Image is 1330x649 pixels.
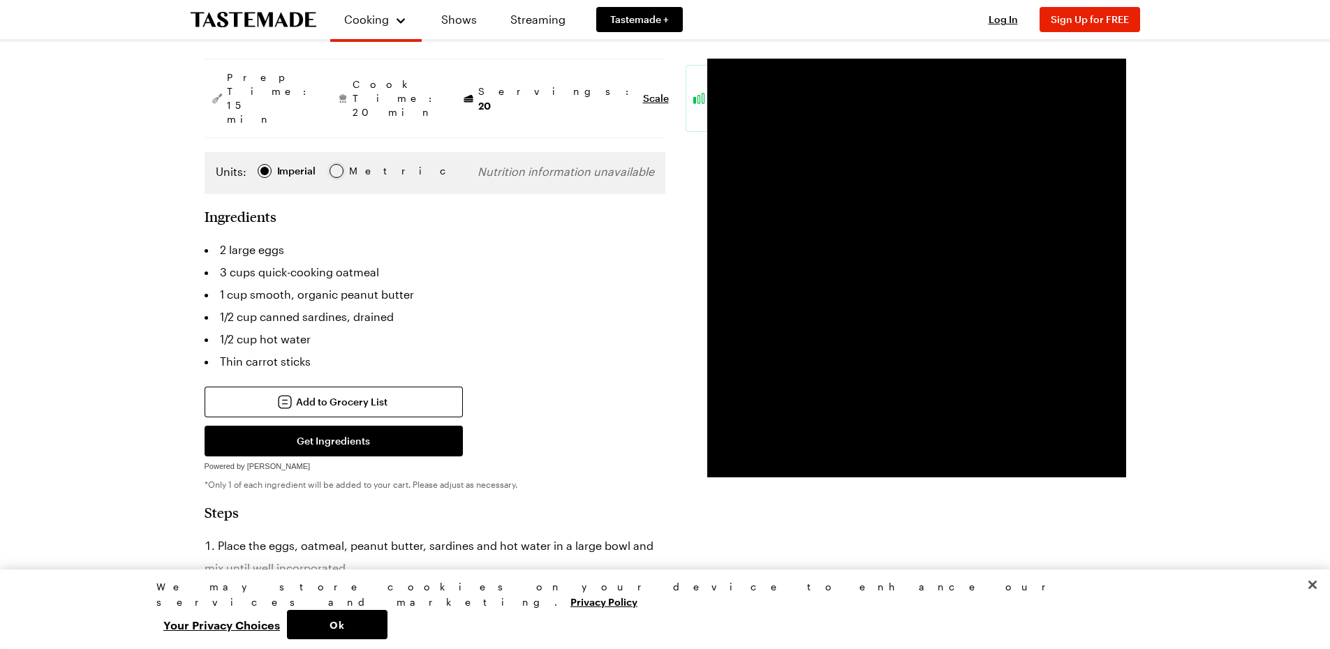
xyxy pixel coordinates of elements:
a: Powered by [PERSON_NAME] [205,458,311,471]
div: Imperial [277,163,316,179]
span: Cook Time: 20 min [353,77,439,119]
span: 20 [478,98,491,112]
div: Metric [349,163,378,179]
span: Imperial [277,163,317,179]
h2: Steps [205,504,665,521]
span: Powered by [PERSON_NAME] [205,462,311,470]
span: Prep Time: 15 min [227,70,313,126]
a: To Tastemade Home Page [191,12,316,28]
h2: Ingredients [205,208,276,225]
li: 1/2 cup hot water [205,328,665,350]
li: 1 cup smooth, organic peanut butter [205,283,665,306]
button: Sign Up for FREE [1040,7,1140,32]
span: Servings: [478,84,636,113]
video-js: Video Player [707,59,1126,477]
button: Your Privacy Choices [156,610,287,639]
label: Units: [216,163,246,180]
li: Place the eggs, oatmeal, peanut butter, sardines and hot water in a large bowl and mix until well... [205,535,665,579]
button: Add to Grocery List [205,387,463,417]
li: 1/2 cup canned sardines, drained [205,306,665,328]
span: Metric [349,163,380,179]
button: Close [1297,569,1328,600]
span: Sign Up for FREE [1051,13,1129,25]
div: Privacy [156,579,1162,639]
div: Imperial Metric [216,163,378,183]
span: Nutrition information unavailable [478,165,654,178]
div: We may store cookies on your device to enhance our services and marketing. [156,579,1162,610]
p: *Only 1 of each ingredient will be added to your cart. Please adjust as necessary. [205,479,665,490]
button: Log In [975,13,1031,27]
span: Log In [989,13,1018,25]
button: Scale [643,91,669,105]
a: More information about your privacy, opens in a new tab [570,595,637,608]
li: 3 cups quick-cooking oatmeal [205,261,665,283]
span: Cooking [344,13,389,26]
li: Thin carrot sticks [205,350,665,373]
span: Add to Grocery List [296,395,387,409]
span: Tastemade + [610,13,669,27]
button: Get Ingredients [205,426,463,456]
li: 2 large eggs [205,239,665,261]
a: Tastemade + [596,7,683,32]
button: Ok [287,610,387,639]
button: Cooking [344,6,408,33]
